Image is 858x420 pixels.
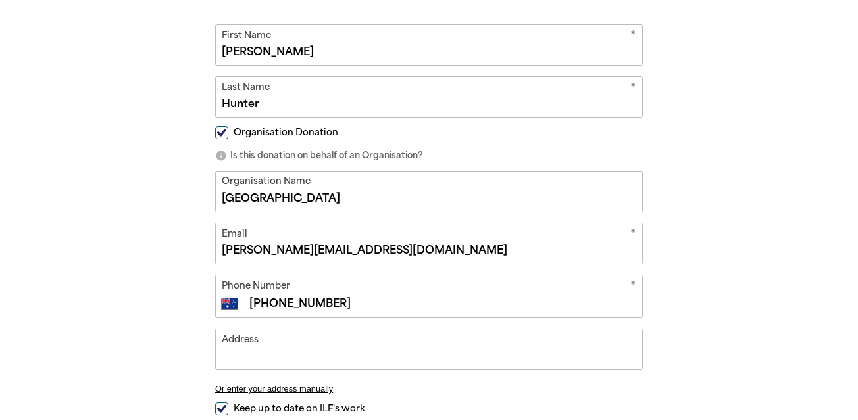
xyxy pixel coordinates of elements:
[234,402,365,415] span: Keep up to date on ILF's work
[630,279,636,295] i: Required
[215,150,227,162] i: info
[215,384,643,394] button: Or enter your address manually
[215,149,643,162] p: Is this donation on behalf of an Organisation?
[215,126,228,139] input: Organisation Donation
[234,126,338,139] span: Organisation Donation
[215,402,228,415] input: Keep up to date on ILF's work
